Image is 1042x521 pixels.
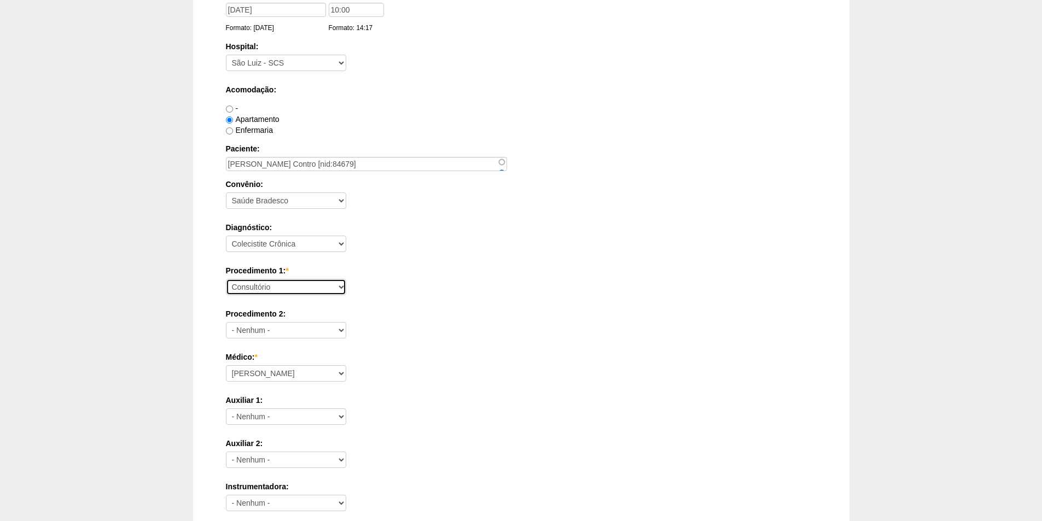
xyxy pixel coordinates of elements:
[226,143,817,154] label: Paciente:
[226,104,238,113] label: -
[226,126,273,134] label: Enfermaria
[226,116,233,124] input: Apartamento
[226,265,817,276] label: Procedimento 1:
[226,127,233,134] input: Enfermaria
[226,308,817,319] label: Procedimento 2:
[226,22,329,33] div: Formato: [DATE]
[226,481,817,492] label: Instrumentadora:
[226,438,817,449] label: Auxiliar 2:
[226,106,233,113] input: -
[226,395,817,406] label: Auxiliar 1:
[254,353,257,361] span: Este campo é obrigatório.
[226,115,280,124] label: Apartamento
[226,84,817,95] label: Acomodação:
[226,179,817,190] label: Convênio:
[226,222,817,233] label: Diagnóstico:
[329,22,387,33] div: Formato: 14:17
[226,41,817,52] label: Hospital:
[226,352,817,362] label: Médico:
[286,266,288,275] span: Este campo é obrigatório.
